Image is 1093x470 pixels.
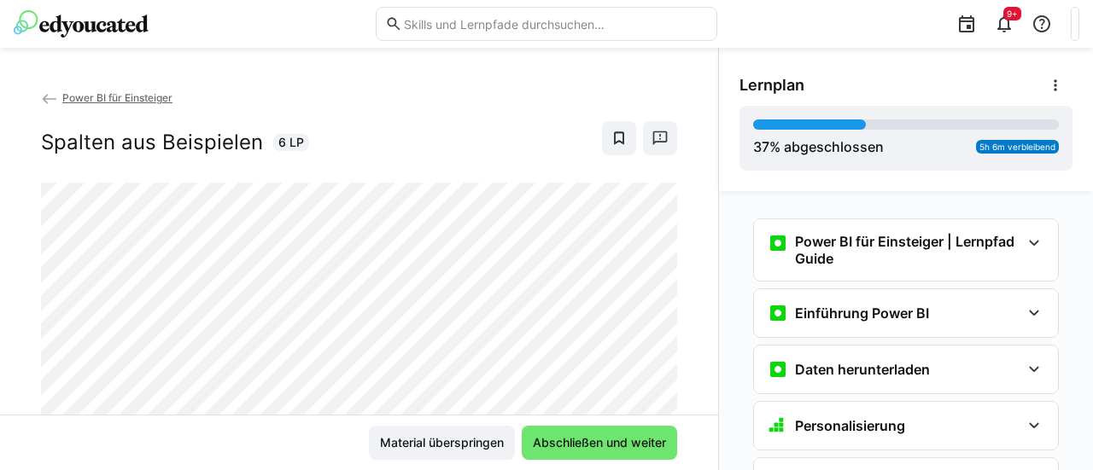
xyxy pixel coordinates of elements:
span: Abschließen und weiter [530,434,669,451]
button: Abschließen und weiter [522,426,677,460]
h3: Einführung Power BI [795,305,929,322]
h2: Spalten aus Beispielen [41,130,263,155]
span: 37 [753,138,769,155]
span: Power BI für Einsteiger [62,91,172,104]
input: Skills und Lernpfade durchsuchen… [402,16,708,32]
span: 5h 6m verbleibend [979,142,1055,152]
button: Material überspringen [369,426,515,460]
span: 6 LP [278,134,304,151]
span: Material überspringen [377,434,506,451]
h3: Personalisierung [795,417,905,434]
div: % abgeschlossen [753,136,884,157]
h3: Daten herunterladen [795,361,930,378]
span: 9+ [1007,9,1018,19]
h3: Power BI für Einsteiger | Lernpfad Guide [795,233,1020,267]
span: Lernplan [739,76,804,95]
a: Power BI für Einsteiger [41,91,172,104]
